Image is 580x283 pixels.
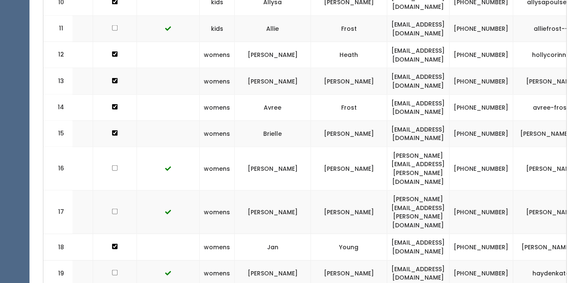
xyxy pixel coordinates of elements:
[235,16,311,42] td: Allie
[387,234,449,260] td: [EMAIL_ADDRESS][DOMAIN_NAME]
[43,190,73,234] td: 17
[235,94,311,120] td: Avree
[235,234,311,260] td: Jan
[387,42,449,68] td: [EMAIL_ADDRESS][DOMAIN_NAME]
[387,68,449,94] td: [EMAIL_ADDRESS][DOMAIN_NAME]
[387,16,449,42] td: [EMAIL_ADDRESS][DOMAIN_NAME]
[235,68,311,94] td: [PERSON_NAME]
[200,234,235,260] td: womens
[200,16,235,42] td: kids
[235,120,311,146] td: Brielle
[387,94,449,120] td: [EMAIL_ADDRESS][DOMAIN_NAME]
[311,16,387,42] td: Frost
[43,16,73,42] td: 11
[200,68,235,94] td: womens
[311,68,387,94] td: [PERSON_NAME]
[449,190,513,234] td: [PHONE_NUMBER]
[449,94,513,120] td: [PHONE_NUMBER]
[200,94,235,120] td: womens
[311,190,387,234] td: [PERSON_NAME]
[43,94,73,120] td: 14
[235,190,311,234] td: [PERSON_NAME]
[311,120,387,146] td: [PERSON_NAME]
[449,68,513,94] td: [PHONE_NUMBER]
[43,68,73,94] td: 13
[449,42,513,68] td: [PHONE_NUMBER]
[43,234,73,260] td: 18
[43,42,73,68] td: 12
[387,120,449,146] td: [EMAIL_ADDRESS][DOMAIN_NAME]
[235,42,311,68] td: [PERSON_NAME]
[449,120,513,146] td: [PHONE_NUMBER]
[387,190,449,234] td: [PERSON_NAME][EMAIL_ADDRESS][PERSON_NAME][DOMAIN_NAME]
[311,146,387,190] td: [PERSON_NAME]
[43,120,73,146] td: 15
[387,146,449,190] td: [PERSON_NAME][EMAIL_ADDRESS][PERSON_NAME][DOMAIN_NAME]
[200,190,235,234] td: womens
[200,42,235,68] td: womens
[200,146,235,190] td: womens
[200,120,235,146] td: womens
[235,146,311,190] td: [PERSON_NAME]
[311,94,387,120] td: Frost
[449,146,513,190] td: [PHONE_NUMBER]
[449,16,513,42] td: [PHONE_NUMBER]
[43,146,73,190] td: 16
[311,234,387,260] td: Young
[311,42,387,68] td: Heath
[449,234,513,260] td: [PHONE_NUMBER]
